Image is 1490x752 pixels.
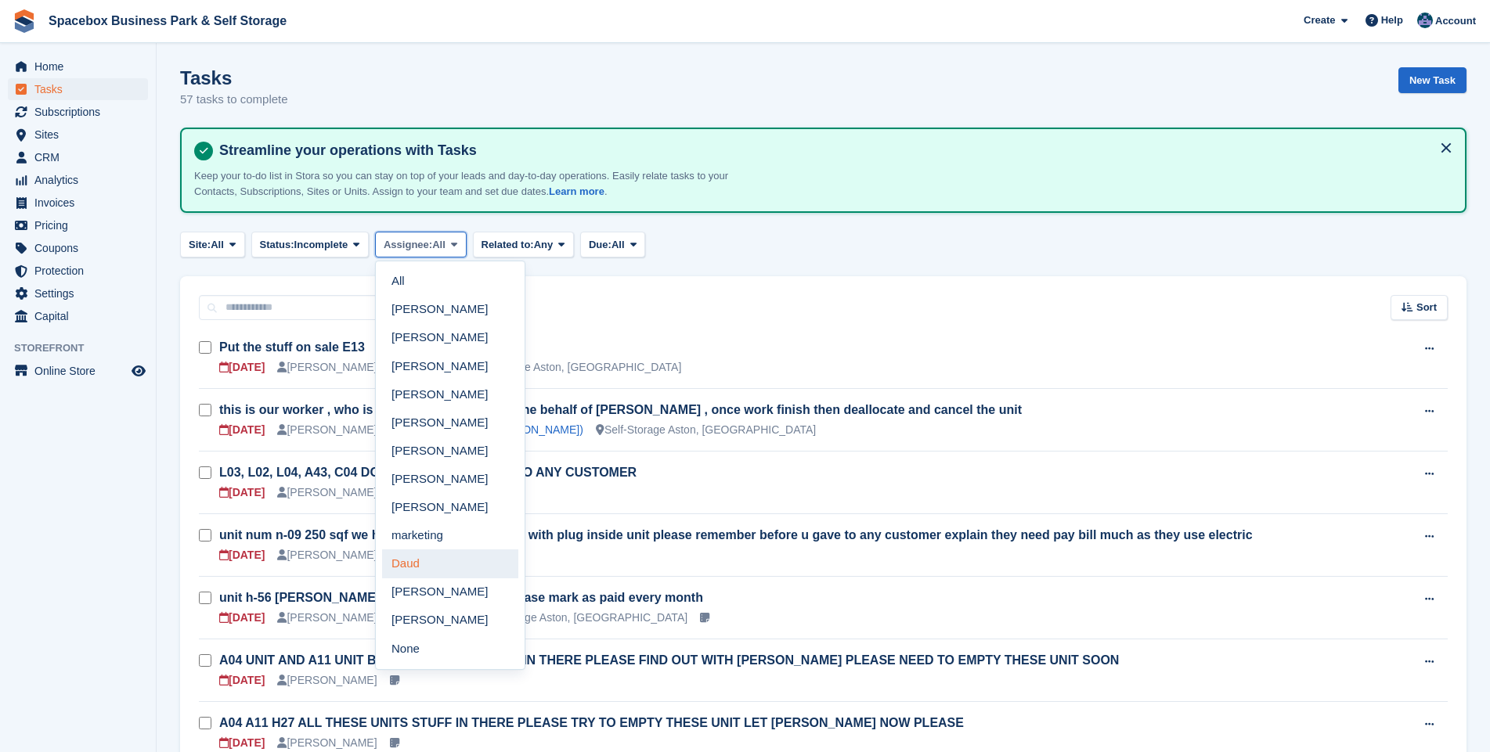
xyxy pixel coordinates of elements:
a: menu [8,124,148,146]
span: Subscriptions [34,101,128,123]
a: menu [8,192,148,214]
a: menu [8,101,148,123]
div: [DATE] [219,484,265,501]
span: Account [1435,13,1476,29]
span: Analytics [34,169,128,191]
span: Invoices [34,192,128,214]
span: CRM [34,146,128,168]
p: 57 tasks to complete [180,91,288,109]
a: unit h-56 [PERSON_NAME] he paid for one year please mark as paid every month [219,591,703,604]
span: Protection [34,260,128,282]
span: Site: [189,237,211,253]
span: Coupons [34,237,128,259]
div: [PERSON_NAME] [277,735,377,751]
span: Online Store [34,360,128,382]
a: Learn more [549,185,604,197]
a: [PERSON_NAME] [382,296,518,324]
span: Storefront [14,340,156,356]
a: [PERSON_NAME] [382,437,518,465]
a: menu [8,360,148,382]
div: [DATE] [219,610,265,626]
a: [PERSON_NAME] [382,493,518,521]
button: Related to: Any [473,232,574,257]
span: Status: [260,237,294,253]
a: menu [8,146,148,168]
a: [PERSON_NAME] [382,324,518,352]
h4: Streamline your operations with Tasks [213,142,1452,160]
span: Pricing [34,214,128,236]
a: Daud [382,549,518,577]
a: menu [8,214,148,236]
a: [PERSON_NAME] [382,578,518,606]
div: [PERSON_NAME] [277,422,377,438]
a: menu [8,260,148,282]
a: [PERSON_NAME] [382,408,518,437]
p: Keep your to-do list in Stora so you can stay on top of your leads and day-to-day operations. Eas... [194,168,742,199]
a: [PERSON_NAME] [382,465,518,493]
a: menu [8,305,148,327]
span: All [612,237,625,253]
div: [DATE] [219,547,265,563]
span: Any [534,237,554,253]
span: Create [1304,13,1335,28]
span: Related to: [482,237,534,253]
a: L03, L02, L04, A43, C04 DO NOT RENT THIS UNIT TO ANY CUSTOMER [219,466,637,479]
span: Incomplete [294,237,348,253]
div: [PERSON_NAME] [277,610,377,626]
a: marketing [382,521,518,549]
div: [PERSON_NAME] [277,359,377,376]
span: Help [1381,13,1403,28]
div: [PERSON_NAME] [277,547,377,563]
button: Site: All [180,232,245,257]
a: menu [8,282,148,304]
a: [PERSON_NAME] [382,380,518,408]
a: New Task [1398,67,1467,93]
span: Home [34,56,128,77]
a: [PERSON_NAME] [382,352,518,380]
button: Status: Incomplete [251,232,369,257]
a: Spacebox Business Park & Self Storage [42,8,293,34]
span: Capital [34,305,128,327]
span: Sites [34,124,128,146]
span: Due: [589,237,612,253]
a: All [382,268,518,296]
a: A04 UNIT AND A11 UNIT BOTH UNIT SOME STUFF IN THERE PLEASE FIND OUT WITH [PERSON_NAME] PLEASE NEE... [219,653,1119,667]
span: All [211,237,224,253]
div: [DATE] [219,735,265,751]
img: stora-icon-8386f47178a22dfd0bd8f6a31ec36ba5ce8667c1dd55bd0f319d3a0aa187defe.svg [13,9,36,33]
a: [PERSON_NAME] [382,606,518,635]
div: [DATE] [219,359,265,376]
button: Due: All [580,232,645,257]
div: Self-Storage Aston, [GEOGRAPHIC_DATA] [461,359,681,376]
a: Preview store [129,362,148,380]
a: Put the stuff on sale E13 [219,340,365,354]
div: [DATE] [219,422,265,438]
a: menu [8,237,148,259]
img: Daud [1417,13,1433,28]
a: menu [8,169,148,191]
span: Assignee: [384,237,432,253]
span: Tasks [34,78,128,100]
a: None [382,635,518,663]
div: Self-Storage Aston, [GEOGRAPHIC_DATA] [467,610,687,626]
span: Sort [1416,300,1437,315]
span: Settings [34,282,128,304]
a: A04 A11 H27 ALL THESE UNITS STUFF IN THERE PLEASE TRY TO EMPTY THESE UNIT LET [PERSON_NAME] NOW P... [219,716,964,729]
button: Assignee: All [375,232,467,257]
span: All [432,237,446,253]
div: [PERSON_NAME] [277,484,377,501]
div: [DATE] [219,672,265,689]
h1: Tasks [180,67,288,88]
div: [PERSON_NAME] [277,672,377,689]
a: unit num n-09 250 sqf we have electric meter install with plug inside unit please remember before... [219,528,1253,542]
div: Self-Storage Aston, [GEOGRAPHIC_DATA] [596,422,816,438]
a: this is our worker , who is doing building work on the behalf of [PERSON_NAME] , once work finish... [219,403,1022,416]
a: menu [8,78,148,100]
a: menu [8,56,148,77]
